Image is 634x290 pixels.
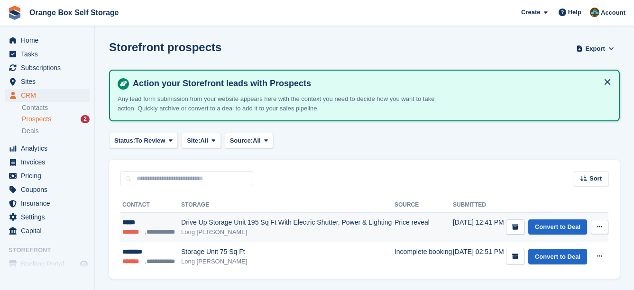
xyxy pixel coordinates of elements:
[453,213,505,242] td: [DATE] 12:41 PM
[22,127,39,136] span: Deals
[21,224,78,237] span: Capital
[81,115,90,123] div: 2
[8,6,22,20] img: stora-icon-8386f47178a22dfd0bd8f6a31ec36ba5ce8667c1dd55bd0f319d3a0aa187defe.svg
[21,169,78,182] span: Pricing
[22,103,90,112] a: Contacts
[182,133,221,148] button: Site: All
[21,61,78,74] span: Subscriptions
[181,227,395,237] div: Long [PERSON_NAME]
[21,183,78,196] span: Coupons
[135,136,165,145] span: To Review
[181,217,395,227] div: Drive Up Storage Unit 195 Sq Ft With Electric Shutter, Power & Lighting
[21,34,78,47] span: Home
[453,242,505,272] td: [DATE] 02:51 PM
[225,133,274,148] button: Source: All
[568,8,581,17] span: Help
[5,142,90,155] a: menu
[5,197,90,210] a: menu
[5,89,90,102] a: menu
[5,155,90,169] a: menu
[5,34,90,47] a: menu
[574,41,616,56] button: Export
[114,136,135,145] span: Status:
[187,136,200,145] span: Site:
[5,75,90,88] a: menu
[21,257,78,271] span: Booking Portal
[453,198,505,213] th: Submitted
[21,197,78,210] span: Insurance
[181,198,395,213] th: Storage
[21,75,78,88] span: Sites
[22,114,90,124] a: Prospects 2
[5,210,90,224] a: menu
[9,245,94,255] span: Storefront
[528,219,587,235] a: Convert to Deal
[181,257,395,266] div: Long [PERSON_NAME]
[200,136,208,145] span: All
[5,61,90,74] a: menu
[21,89,78,102] span: CRM
[395,213,453,242] td: Price reveal
[181,247,395,257] div: Storage Unit 75 Sq Ft
[395,198,453,213] th: Source
[395,242,453,272] td: Incomplete booking
[590,8,599,17] img: Mike
[22,126,90,136] a: Deals
[528,249,587,264] a: Convert to Deal
[109,133,178,148] button: Status: To Review
[589,174,602,183] span: Sort
[21,155,78,169] span: Invoices
[5,224,90,237] a: menu
[21,210,78,224] span: Settings
[78,258,90,270] a: Preview store
[109,41,221,54] h1: Storefront prospects
[5,47,90,61] a: menu
[5,169,90,182] a: menu
[230,136,253,145] span: Source:
[118,94,450,113] p: Any lead form submission from your website appears here with the context you need to decide how y...
[5,257,90,271] a: menu
[521,8,540,17] span: Create
[21,142,78,155] span: Analytics
[129,78,611,89] h4: Action your Storefront leads with Prospects
[120,198,181,213] th: Contact
[21,47,78,61] span: Tasks
[26,5,123,20] a: Orange Box Self Storage
[601,8,625,18] span: Account
[253,136,261,145] span: All
[586,44,605,54] span: Export
[22,115,51,124] span: Prospects
[5,183,90,196] a: menu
